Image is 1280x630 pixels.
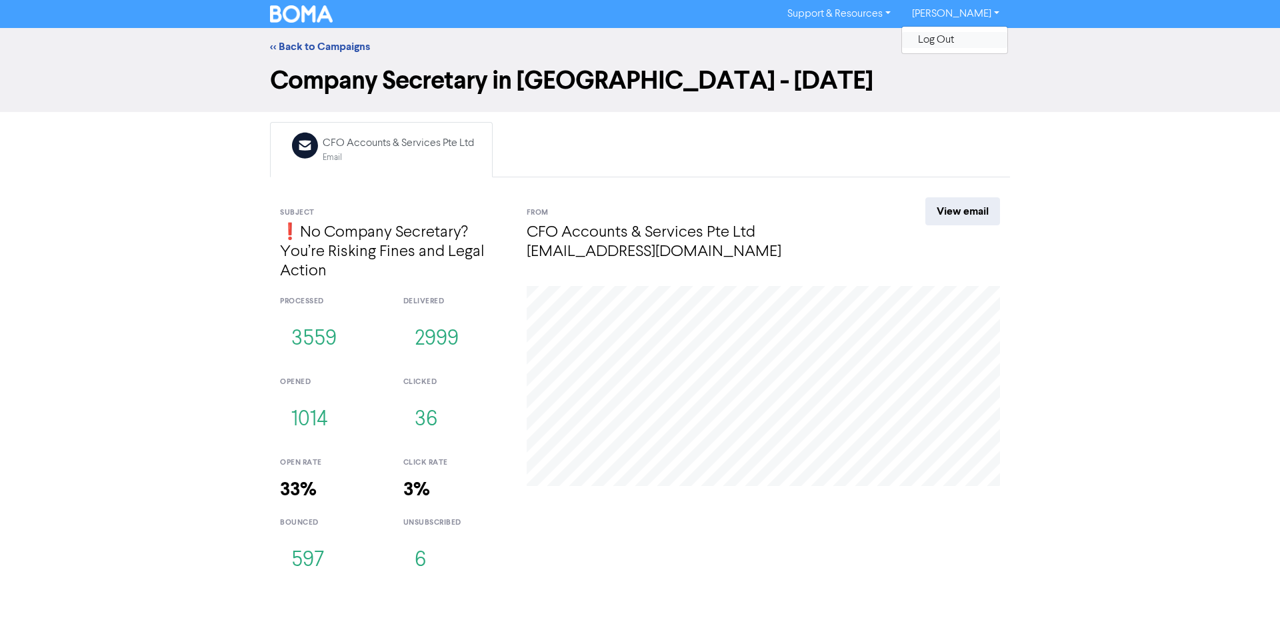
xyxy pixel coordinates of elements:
[280,296,383,307] div: processed
[1113,486,1280,630] iframe: Chat Widget
[280,539,335,583] button: 597
[280,223,507,281] h4: ❗No Company Secretary? You’re Risking Fines and Legal Action
[323,135,474,151] div: CFO Accounts & Services Pte Ltd
[901,3,1010,25] a: [PERSON_NAME]
[323,151,474,164] div: Email
[403,398,449,442] button: 36
[403,539,437,583] button: 6
[777,3,901,25] a: Support & Resources
[280,517,383,529] div: bounced
[270,65,1010,96] h1: Company Secretary in [GEOGRAPHIC_DATA] - [DATE]
[403,296,507,307] div: delivered
[280,398,339,442] button: 1014
[270,5,333,23] img: BOMA Logo
[527,207,877,219] div: From
[280,457,383,469] div: open rate
[280,207,507,219] div: Subject
[270,40,370,53] a: << Back to Campaigns
[527,223,877,262] h4: CFO Accounts & Services Pte Ltd [EMAIL_ADDRESS][DOMAIN_NAME]
[403,478,430,501] strong: 3%
[280,478,317,501] strong: 33%
[902,32,1007,48] button: Log Out
[925,197,1000,225] a: View email
[403,457,507,469] div: click rate
[403,317,470,361] button: 2999
[403,517,507,529] div: unsubscribed
[280,317,348,361] button: 3559
[403,377,507,388] div: clicked
[280,377,383,388] div: opened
